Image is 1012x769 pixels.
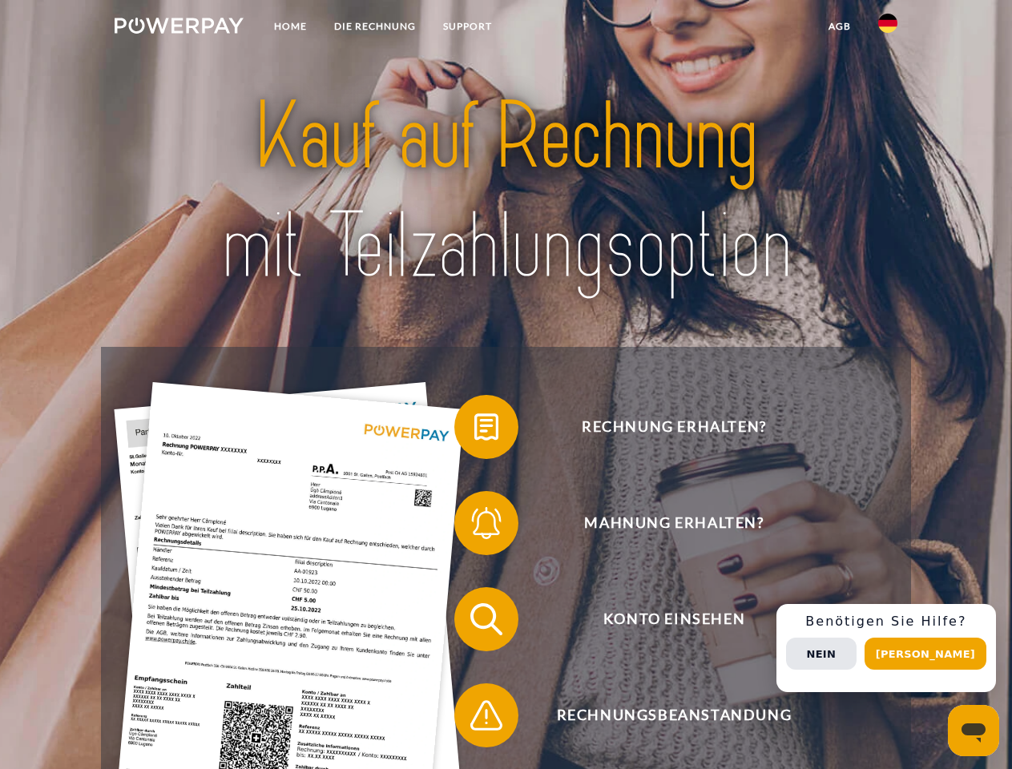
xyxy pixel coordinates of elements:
span: Rechnungsbeanstandung [478,683,870,747]
button: Rechnung erhalten? [454,395,871,459]
img: qb_warning.svg [466,695,506,735]
img: title-powerpay_de.svg [153,77,859,307]
div: Schnellhilfe [776,604,996,692]
button: Konto einsehen [454,587,871,651]
a: SUPPORT [429,12,506,41]
span: Konto einsehen [478,587,870,651]
a: DIE RECHNUNG [321,12,429,41]
button: [PERSON_NAME] [865,638,986,670]
img: logo-powerpay-white.svg [115,18,244,34]
button: Nein [786,638,857,670]
button: Rechnungsbeanstandung [454,683,871,747]
a: agb [815,12,865,41]
img: qb_search.svg [466,599,506,639]
span: Mahnung erhalten? [478,491,870,555]
img: qb_bell.svg [466,503,506,543]
img: qb_bill.svg [466,407,506,447]
img: de [878,14,897,33]
a: Home [260,12,321,41]
h3: Benötigen Sie Hilfe? [786,614,986,630]
iframe: Schaltfläche zum Öffnen des Messaging-Fensters [948,705,999,756]
button: Mahnung erhalten? [454,491,871,555]
span: Rechnung erhalten? [478,395,870,459]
